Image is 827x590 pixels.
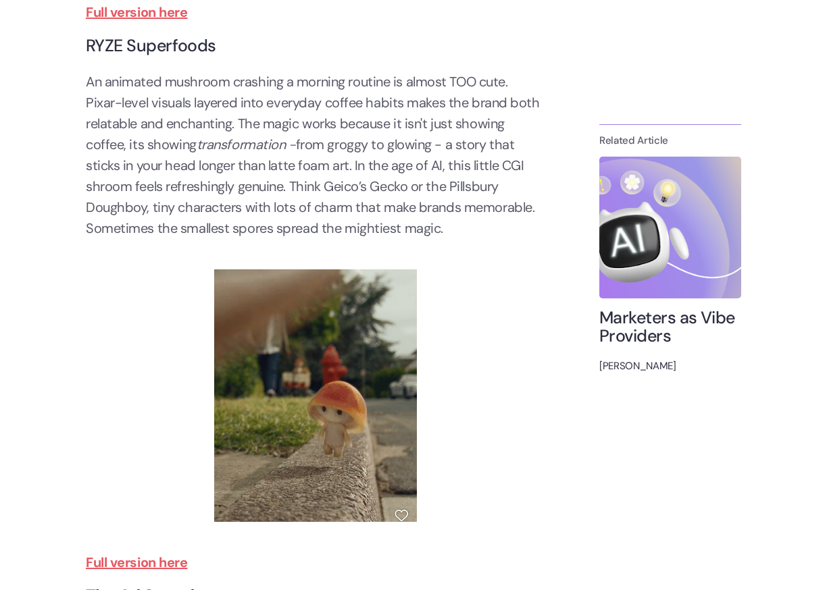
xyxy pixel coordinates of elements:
img: Marketers as Vibe Providers [599,157,741,298]
em: transformation - [197,136,296,153]
h4: Marketers as Vibe Providers [599,309,741,346]
a: Marketers as Vibe Providers[PERSON_NAME] [599,157,741,376]
p: An animated mushroom crashing a morning routine is almost TOO cute. Pixar-level visuals layered i... [86,72,545,239]
h4: Related Article [599,135,741,146]
a: Full version here [86,554,188,571]
div: [PERSON_NAME] [599,356,741,376]
a: Full version here [86,3,188,21]
h2: RYZE Superfoods [86,36,545,55]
